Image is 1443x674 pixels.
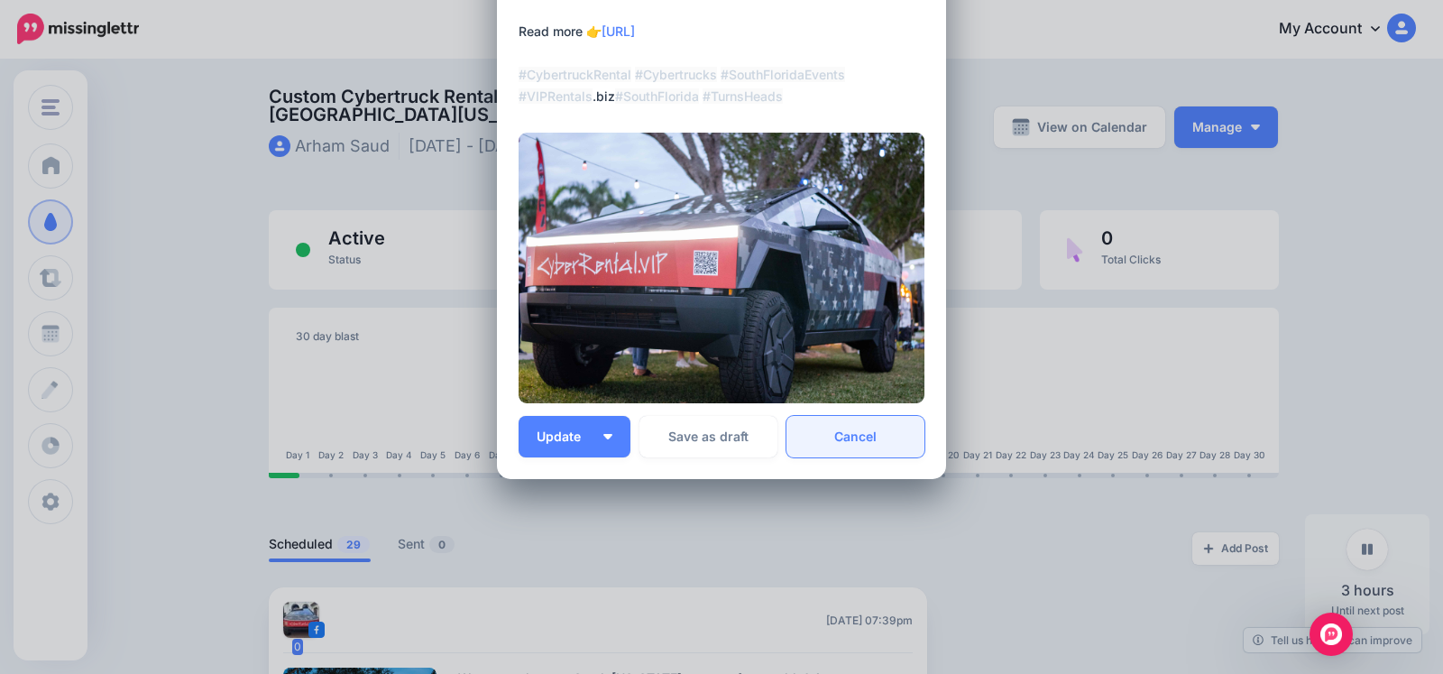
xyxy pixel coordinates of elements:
button: Update [519,416,630,457]
span: Update [537,430,594,443]
img: M6IV6J0M2LLDRTOXH4PO7GXVRFTH59FS.jpg [519,133,924,403]
div: Open Intercom Messenger [1310,613,1353,656]
a: Cancel [786,416,924,457]
button: Save as draft [639,416,777,457]
img: arrow-down-white.png [603,434,612,439]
